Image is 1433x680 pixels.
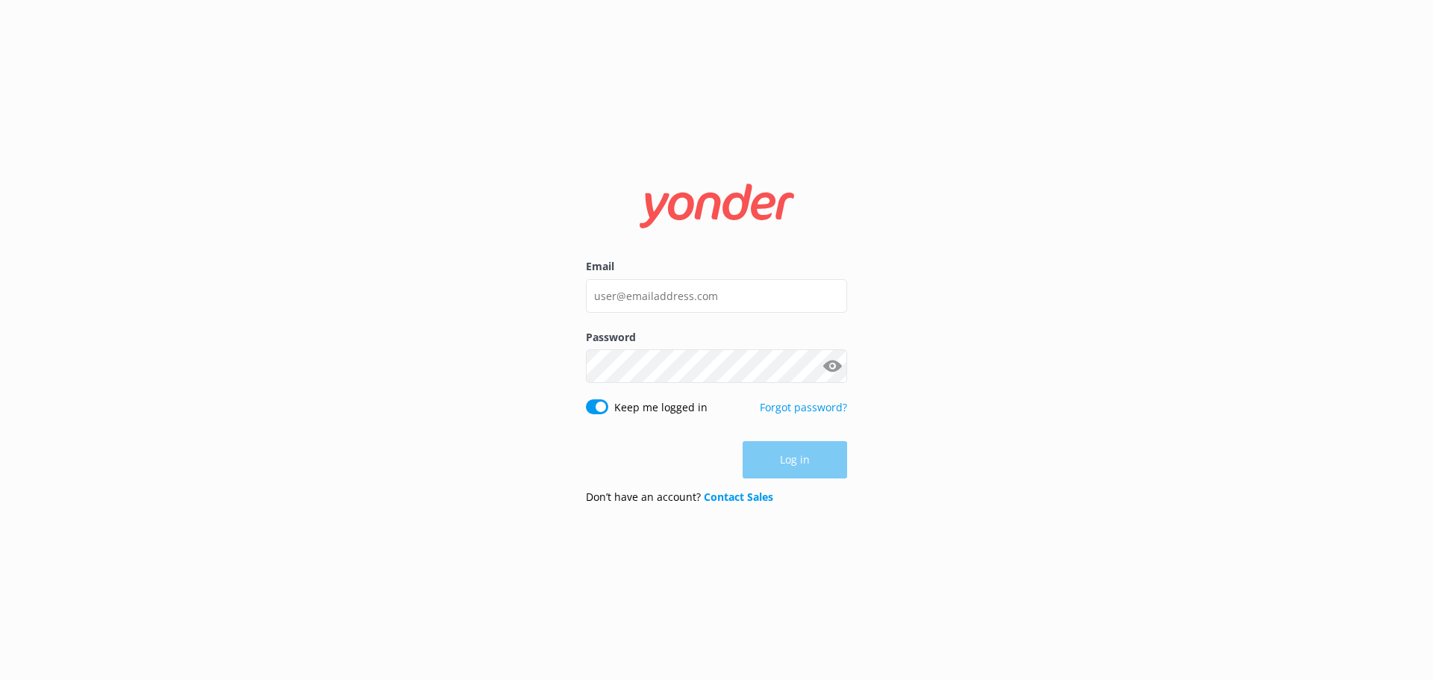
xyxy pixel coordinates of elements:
[760,400,847,414] a: Forgot password?
[614,399,708,416] label: Keep me logged in
[586,329,847,346] label: Password
[817,352,847,381] button: Show password
[586,489,773,505] p: Don’t have an account?
[704,490,773,504] a: Contact Sales
[586,258,847,275] label: Email
[586,279,847,313] input: user@emailaddress.com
